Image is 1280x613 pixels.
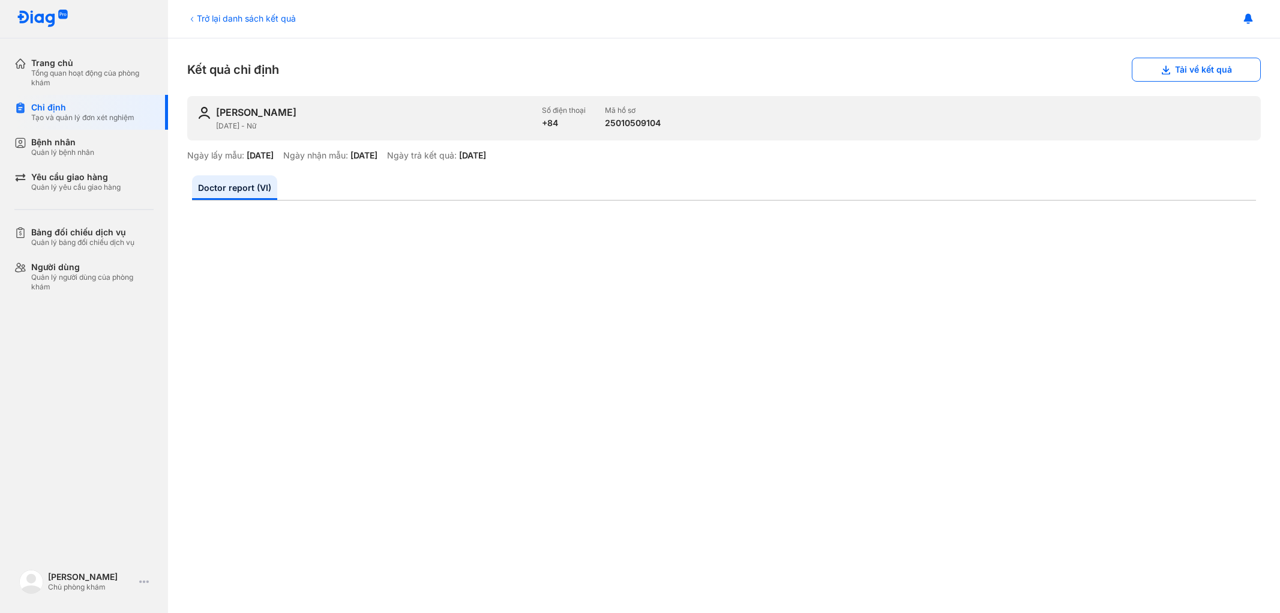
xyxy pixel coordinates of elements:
div: Ngày nhận mẫu: [283,150,348,161]
div: Người dùng [31,262,154,273]
img: user-icon [197,106,211,120]
div: [DATE] [459,150,486,161]
img: logo [17,10,68,28]
div: Trở lại danh sách kết quả [187,12,296,25]
div: Số điện thoại [542,106,586,115]
div: Trang chủ [31,58,154,68]
div: Bảng đối chiếu dịch vụ [31,227,134,238]
button: Tải về kết quả [1132,58,1261,82]
div: Mã hồ sơ [605,106,661,115]
div: Ngày trả kết quả: [387,150,457,161]
div: [PERSON_NAME] [48,572,134,582]
div: Quản lý bảng đối chiếu dịch vụ [31,238,134,247]
div: Ngày lấy mẫu: [187,150,244,161]
div: Tạo và quản lý đơn xét nghiệm [31,113,134,122]
div: Tổng quan hoạt động của phòng khám [31,68,154,88]
div: [PERSON_NAME] [216,106,296,119]
div: Quản lý yêu cầu giao hàng [31,183,121,192]
div: Quản lý người dùng của phòng khám [31,273,154,292]
div: Chỉ định [31,102,134,113]
div: Quản lý bệnh nhân [31,148,94,157]
div: [DATE] [247,150,274,161]
div: Bệnh nhân [31,137,94,148]
a: Doctor report (VI) [192,175,277,200]
div: 25010509104 [605,118,661,128]
div: Kết quả chỉ định [187,58,1261,82]
img: logo [19,570,43,594]
div: [DATE] [350,150,377,161]
div: Yêu cầu giao hàng [31,172,121,183]
div: [DATE] - Nữ [216,121,532,131]
div: +84 [542,118,586,128]
div: Chủ phòng khám [48,582,134,592]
